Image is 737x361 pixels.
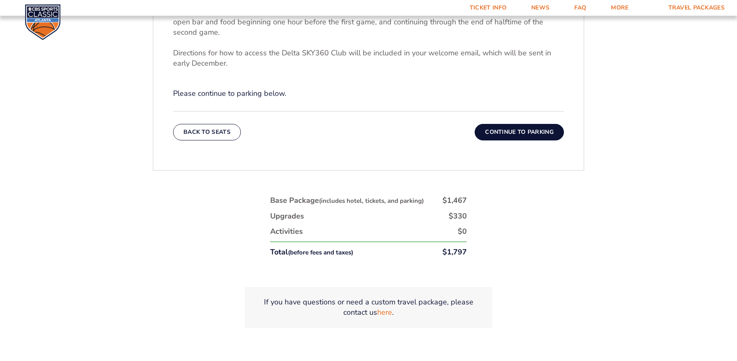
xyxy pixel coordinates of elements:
[173,88,564,99] p: Please continue to parking below.
[173,7,564,38] p: You will live it up as the ultimate VIP in this exclusive hospitality experience. Your hospitalit...
[442,247,467,257] div: $1,797
[270,195,424,206] div: Base Package
[319,197,424,205] small: (includes hotel, tickets, and parking)
[173,124,241,140] button: Back To Seats
[475,124,564,140] button: Continue To Parking
[173,48,564,69] p: Directions for how to access the Delta SKY360 Club will be included in your welcome email, which ...
[377,307,392,318] a: here
[270,226,303,237] div: Activities
[270,247,353,257] div: Total
[288,248,353,256] small: (before fees and taxes)
[25,4,61,40] img: CBS Sports Classic
[254,297,483,318] p: If you have questions or need a custom travel package, please contact us .
[458,226,467,237] div: $0
[442,195,467,206] div: $1,467
[270,211,304,221] div: Upgrades
[449,211,467,221] div: $330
